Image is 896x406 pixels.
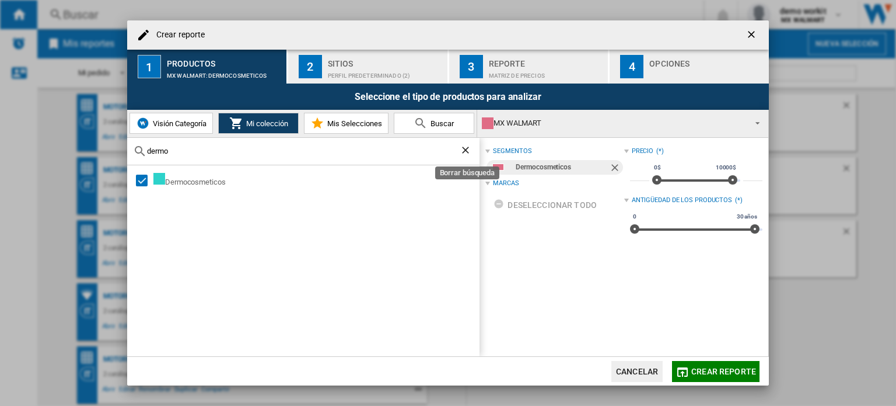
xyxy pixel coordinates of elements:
[609,162,623,176] ng-md-icon: Quitar
[672,361,759,382] button: Crear reporte
[649,54,764,67] div: Opciones
[745,29,759,43] ng-md-icon: getI18NText('BUTTONS.CLOSE_DIALOG')
[493,179,519,188] div: Marcas
[324,119,382,128] span: Mis Selecciones
[620,55,643,78] div: 4
[741,23,764,47] button: getI18NText('BUTTONS.CLOSE_DIALOG')
[516,160,608,175] div: Dermocosmeticos
[632,196,732,205] div: Antigüedad de los productos
[631,212,638,221] span: 0
[328,54,443,67] div: Sitios
[449,50,610,84] button: 3 Reporte Matriz de precios
[494,195,597,216] div: Deseleccionar todo
[127,50,288,84] button: 1 Productos MX WALMART:Dermocosmeticos
[243,119,288,128] span: Mi colección
[428,119,454,128] span: Buscar
[150,119,206,128] span: Visión Categoría
[714,163,738,172] span: 10000$
[136,116,150,130] img: wiser-icon-blue.png
[167,67,282,79] div: MX WALMART:Dermocosmeticos
[489,67,604,79] div: Matriz de precios
[460,55,483,78] div: 3
[138,55,161,78] div: 1
[288,50,449,84] button: 2 Sitios Perfil predeterminado (2)
[304,113,388,134] button: Mis Selecciones
[167,54,282,67] div: Productos
[150,29,205,41] h4: Crear reporte
[735,212,759,221] span: 30 años
[493,147,531,156] div: segmentos
[218,113,299,134] button: Mi colección
[652,163,663,172] span: 0$
[147,147,460,155] input: Buscar en sitios
[129,113,213,134] button: Visión Categoría
[482,115,745,131] div: MX WALMART
[632,147,653,156] div: Precio
[611,361,663,382] button: Cancelar
[489,54,604,67] div: Reporte
[394,113,474,134] button: Buscar
[127,84,769,110] div: Seleccione el tipo de productos para analizar
[299,55,322,78] div: 2
[136,173,153,188] md-checkbox: Select
[691,367,756,376] span: Crear reporte
[610,50,769,84] button: 4 Opciones
[328,67,443,79] div: Perfil predeterminado (2)
[153,173,478,188] div: Dermocosmeticos
[460,144,474,158] ng-md-icon: Borrar búsqueda
[490,195,600,216] button: Deseleccionar todo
